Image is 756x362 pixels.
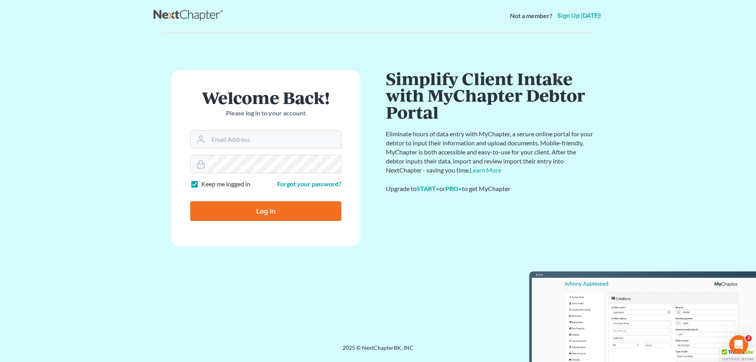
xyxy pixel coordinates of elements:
a: START+ [417,185,439,192]
a: Sign up [DATE]! [556,13,602,19]
span: 3 [745,335,752,342]
iframe: Intercom live chat [729,335,748,354]
h1: Welcome Back! [190,89,341,106]
input: Email Address [208,131,341,148]
a: Forgot your password? [277,180,341,187]
div: Upgrade to or to get MyChapter [386,184,595,193]
a: Learn More [470,166,501,174]
a: PRO+ [445,185,462,192]
p: Please log in to your account [190,109,341,118]
div: TrustedSite Certified [720,347,756,362]
strong: Not a member? [510,11,552,20]
input: Log In [190,201,341,221]
label: Keep me logged in [201,180,250,189]
p: Eliminate hours of data entry with MyChapter, a secure online portal for your debtor to input the... [386,130,595,175]
h1: Simplify Client Intake with MyChapter Debtor Portal [386,70,595,121]
div: 2025 © NextChapterBK, INC [154,344,602,358]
